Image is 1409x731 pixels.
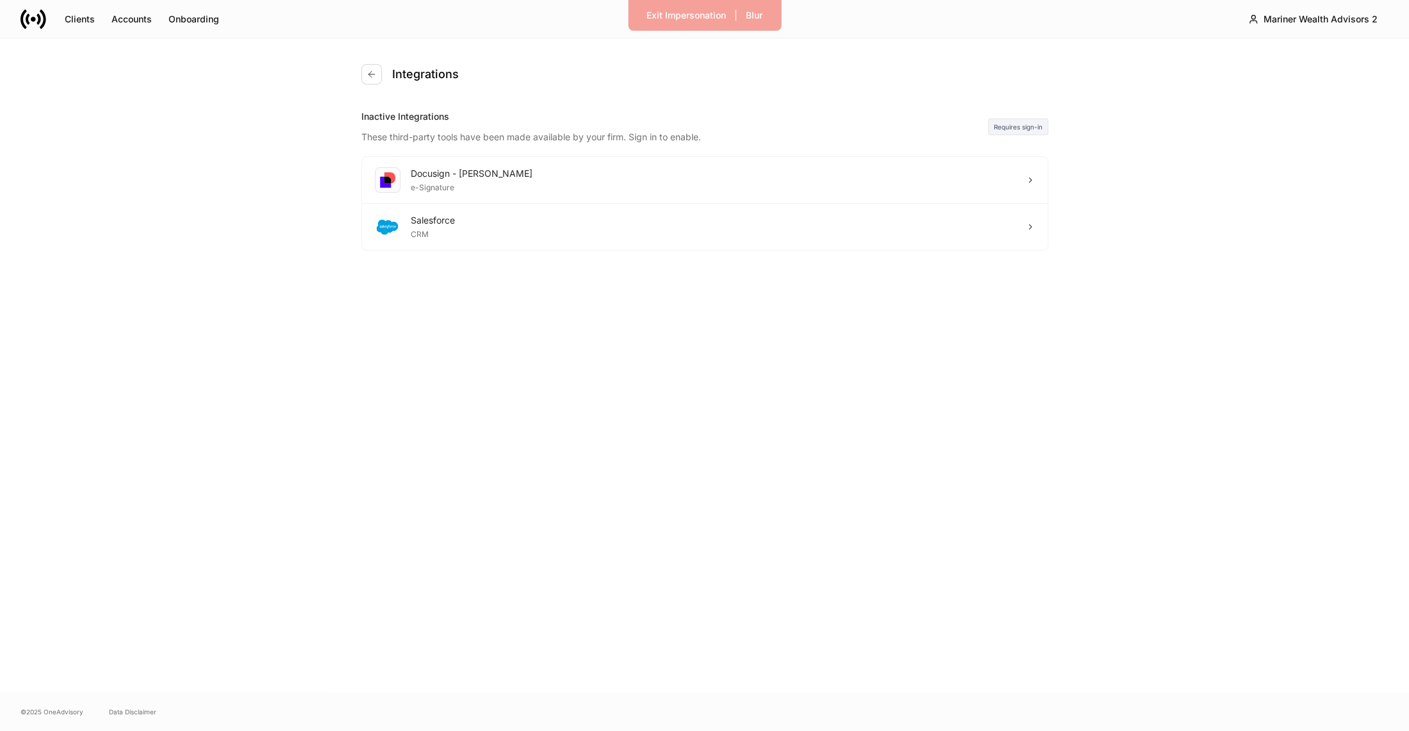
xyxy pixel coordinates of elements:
[109,707,156,717] a: Data Disclaimer
[361,123,988,144] div: These third-party tools have been made available by your firm. Sign in to enable.
[169,13,219,26] div: Onboarding
[111,13,152,26] div: Accounts
[737,5,771,26] button: Blur
[638,5,734,26] button: Exit Impersonation
[411,180,532,193] div: e-Signature
[647,9,726,22] div: Exit Impersonation
[411,227,455,240] div: CRM
[1237,8,1388,31] button: Mariner Wealth Advisors 2
[411,167,532,180] div: Docusign - [PERSON_NAME]
[21,707,83,717] span: © 2025 OneAdvisory
[361,110,988,123] div: Inactive Integrations
[411,214,455,227] div: Salesforce
[988,119,1048,135] div: Requires sign-in
[392,67,459,82] h4: Integrations
[160,9,227,29] button: Onboarding
[1264,13,1378,26] div: Mariner Wealth Advisors 2
[746,9,762,22] div: Blur
[56,9,103,29] button: Clients
[65,13,95,26] div: Clients
[103,9,160,29] button: Accounts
